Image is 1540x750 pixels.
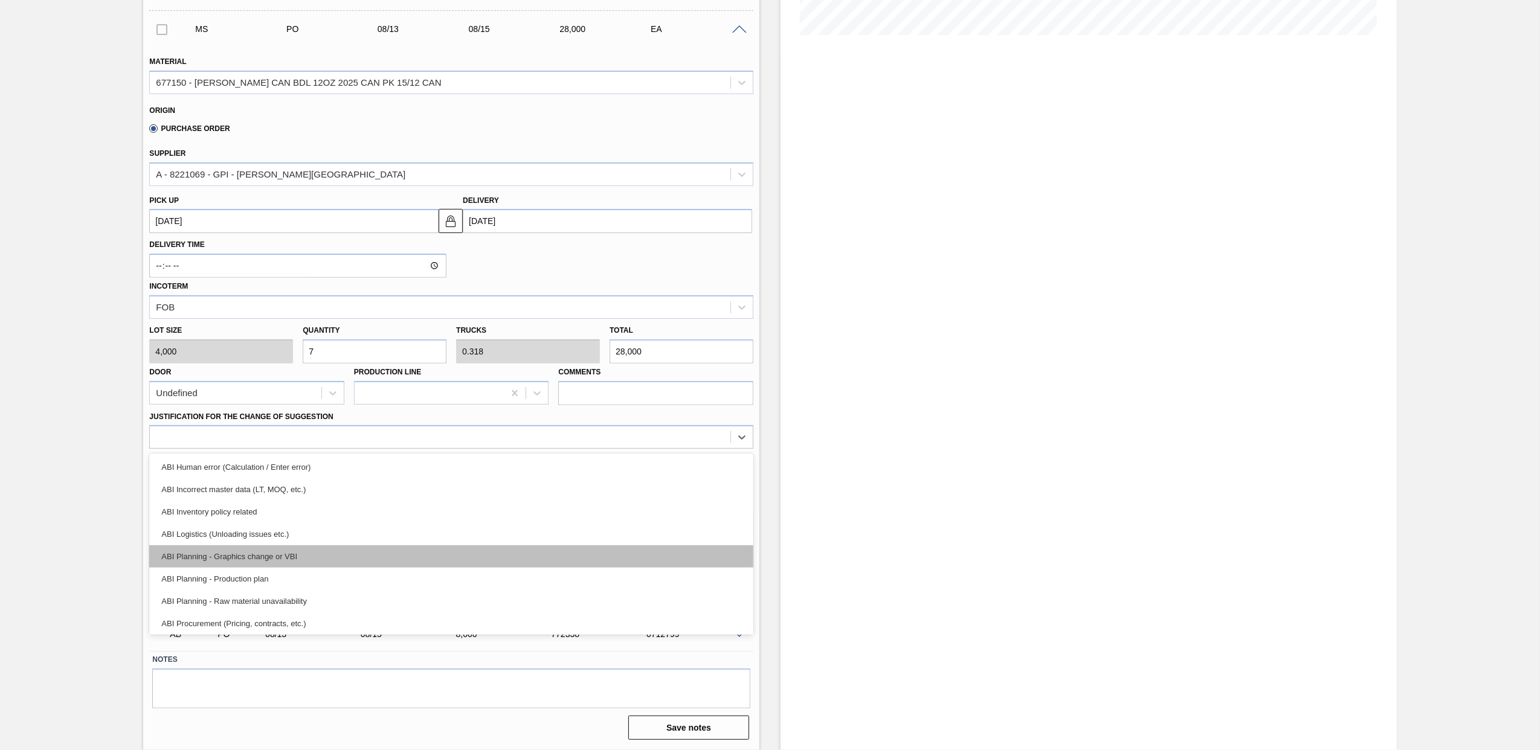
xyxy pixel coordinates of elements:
div: ABI Human error (Calculation / Enter error) [149,456,753,478]
label: Notes [152,651,750,668]
label: Material [149,57,186,66]
div: 28,000 [556,24,660,34]
label: Trucks [456,326,486,335]
div: ABI Logistics (Unloading issues etc.) [149,523,753,545]
div: Manual Suggestion [192,24,296,34]
label: Origin [149,106,175,115]
div: ABI Procurement (Pricing, contracts, etc.) [149,612,753,635]
img: locked [443,214,458,228]
div: Purchase order [283,24,387,34]
label: Comments [558,364,753,381]
input: mm/dd/yyyy [149,209,439,233]
div: ABI Planning - Raw material unavailability [149,590,753,612]
label: Purchase Order [149,124,230,133]
label: Quantity [303,326,340,335]
div: ABI Inventory policy related [149,501,753,523]
label: Observation [149,452,753,469]
div: A - 8221069 - GPI - [PERSON_NAME][GEOGRAPHIC_DATA] [156,169,405,179]
label: Delivery Time [149,236,446,254]
label: Door [149,368,171,376]
div: 08/13/2025 [375,24,478,34]
div: 677150 - [PERSON_NAME] CAN BDL 12OZ 2025 CAN PK 15/12 CAN [156,77,441,88]
div: ABI Incorrect master data (LT, MOQ, etc.) [149,478,753,501]
label: Supplier [149,149,185,158]
button: Save notes [628,716,749,740]
label: Total [610,326,633,335]
div: FOB [156,302,175,312]
input: mm/dd/yyyy [463,209,752,233]
label: Justification for the Change of Suggestion [149,412,333,421]
label: Delivery [463,196,499,205]
div: ABI Planning - Graphics change or VBI [149,545,753,568]
label: Lot size [149,322,293,339]
div: 08/15/2025 [466,24,570,34]
button: locked [439,209,463,233]
label: Production Line [354,368,421,376]
div: ABI Planning - Production plan [149,568,753,590]
label: Incoterm [149,282,188,290]
label: Pick up [149,196,179,205]
div: Undefined [156,388,197,398]
div: EA [648,24,752,34]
